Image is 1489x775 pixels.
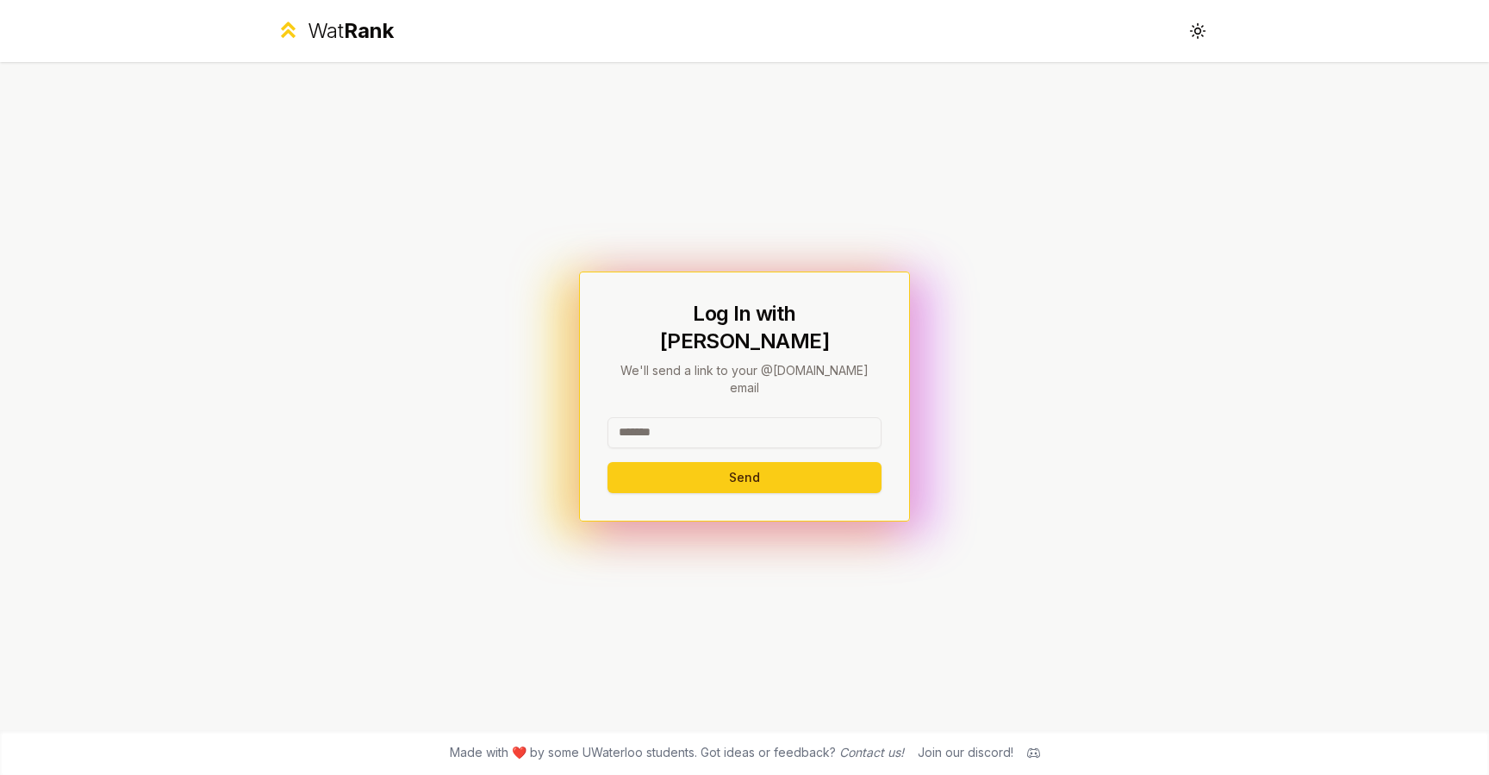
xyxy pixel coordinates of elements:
a: Contact us! [839,745,904,759]
p: We'll send a link to your @[DOMAIN_NAME] email [607,362,882,397]
div: Wat [308,17,394,45]
button: Send [607,462,882,493]
span: Rank [344,18,394,43]
div: Join our discord! [918,744,1013,761]
h1: Log In with [PERSON_NAME] [607,300,882,355]
a: WatRank [276,17,394,45]
span: Made with ❤️ by some UWaterloo students. Got ideas or feedback? [450,744,904,761]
